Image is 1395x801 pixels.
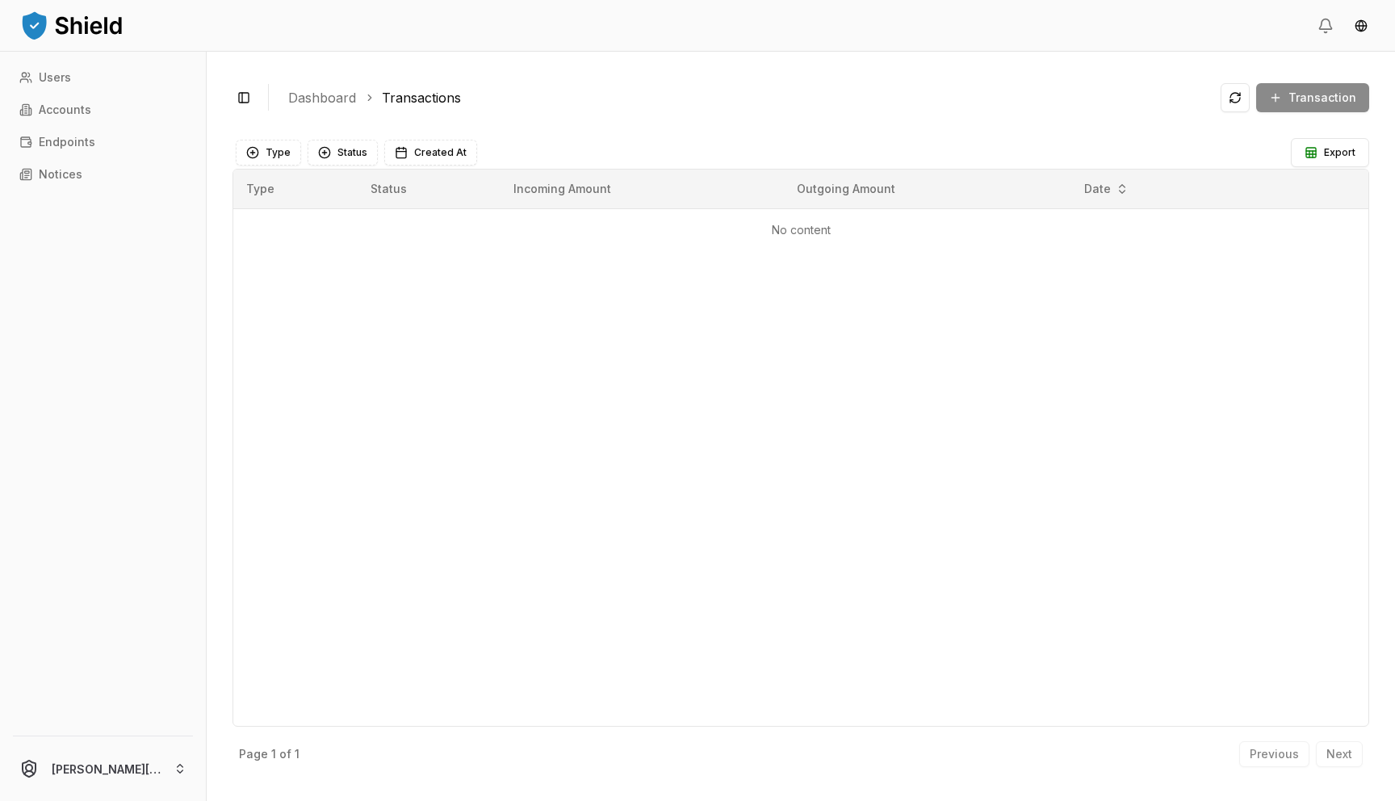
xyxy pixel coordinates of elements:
button: Created At [384,140,477,166]
button: Type [236,140,301,166]
p: Users [39,72,71,83]
span: Created At [414,146,467,159]
p: 1 [271,749,276,760]
p: Endpoints [39,136,95,148]
p: Notices [39,169,82,180]
button: [PERSON_NAME][EMAIL_ADDRESS][DOMAIN_NAME] [6,743,199,795]
th: Status [358,170,501,208]
a: Transactions [382,88,461,107]
button: Export [1291,138,1369,167]
p: 1 [295,749,300,760]
img: ShieldPay Logo [19,9,124,41]
button: Date [1078,176,1135,202]
p: [PERSON_NAME][EMAIL_ADDRESS][DOMAIN_NAME] [52,761,161,778]
p: Accounts [39,104,91,115]
a: Endpoints [13,129,193,155]
button: Status [308,140,378,166]
a: Users [13,65,193,90]
nav: breadcrumb [288,88,1208,107]
th: Outgoing Amount [784,170,1070,208]
a: Accounts [13,97,193,123]
a: Dashboard [288,88,356,107]
th: Incoming Amount [501,170,785,208]
p: No content [246,222,1355,238]
p: of [279,749,291,760]
a: Notices [13,161,193,187]
p: Page [239,749,268,760]
th: Type [233,170,358,208]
